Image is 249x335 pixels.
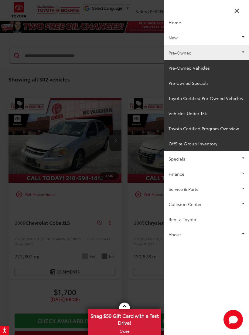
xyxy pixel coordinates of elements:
a: Toyota Certified Program Overview [164,121,249,136]
button: Close Sidebar [232,6,241,15]
a: OffSite Group Inventory [164,136,249,151]
a: Home [164,15,249,30]
a: Service & Parts: Opens in a new tab [164,181,249,197]
a: Finance [164,166,249,181]
a: Toyota Certified Pre-Owned Vehicles [164,91,249,106]
a: Vehicles Under 15k [164,106,249,121]
span: Snag $50 Gift Card with a Test Drive! [89,309,160,328]
a: Rent a Toyota [164,212,249,227]
button: Toggle Chat Window [223,310,243,329]
svg: Start Chat [223,310,243,329]
a: Pre-owned Specials [164,75,249,91]
a: Pre-Owned Vehicles [164,60,249,75]
a: Collision Center [164,197,249,212]
a: About [164,227,249,242]
a: New [164,30,249,45]
a: Specials [164,151,249,166]
a: Pre-Owned [164,45,249,60]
